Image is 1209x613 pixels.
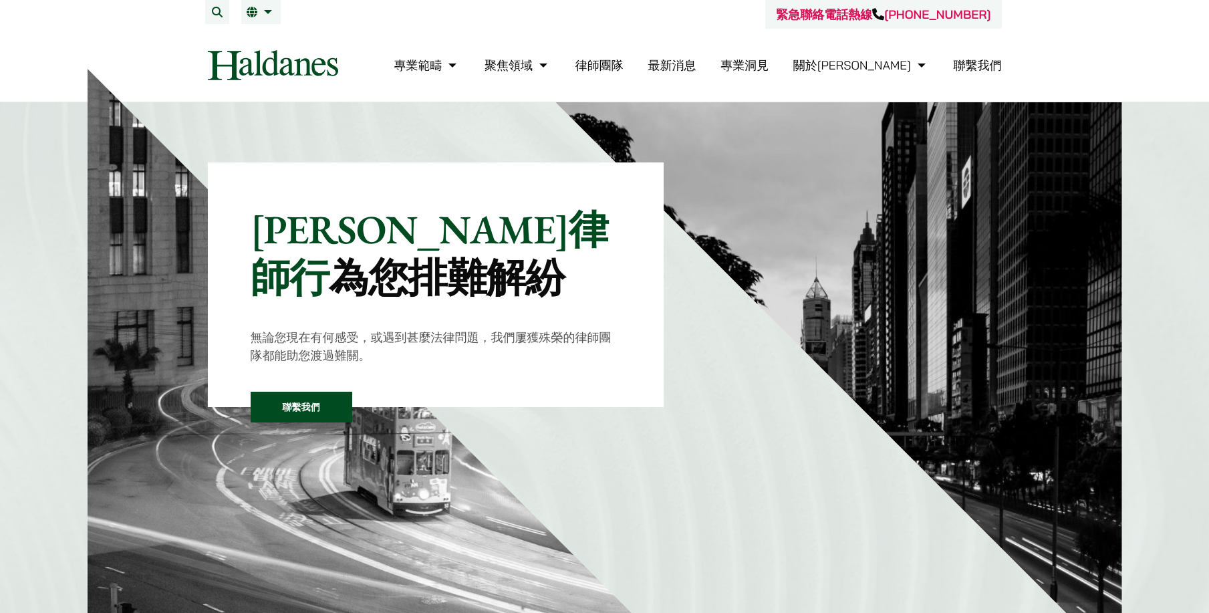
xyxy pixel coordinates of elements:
[208,50,338,80] img: Logo of Haldanes
[329,251,565,303] mark: 為您排難解紛
[575,57,624,73] a: 律師團隊
[251,328,622,364] p: 無論您現在有何感受，或遇到甚麼法律問題，我們屢獲殊榮的律師團隊都能助您渡過難關。
[394,57,460,73] a: 專業範疇
[954,57,1002,73] a: 聯繫我們
[776,7,990,22] a: 緊急聯絡電話熱線[PHONE_NUMBER]
[247,7,275,17] a: 繁
[720,57,769,73] a: 專業洞見
[485,57,551,73] a: 聚焦領域
[793,57,929,73] a: 關於何敦
[251,392,352,422] a: 聯繫我們
[648,57,696,73] a: 最新消息
[251,205,622,301] p: [PERSON_NAME]律師行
